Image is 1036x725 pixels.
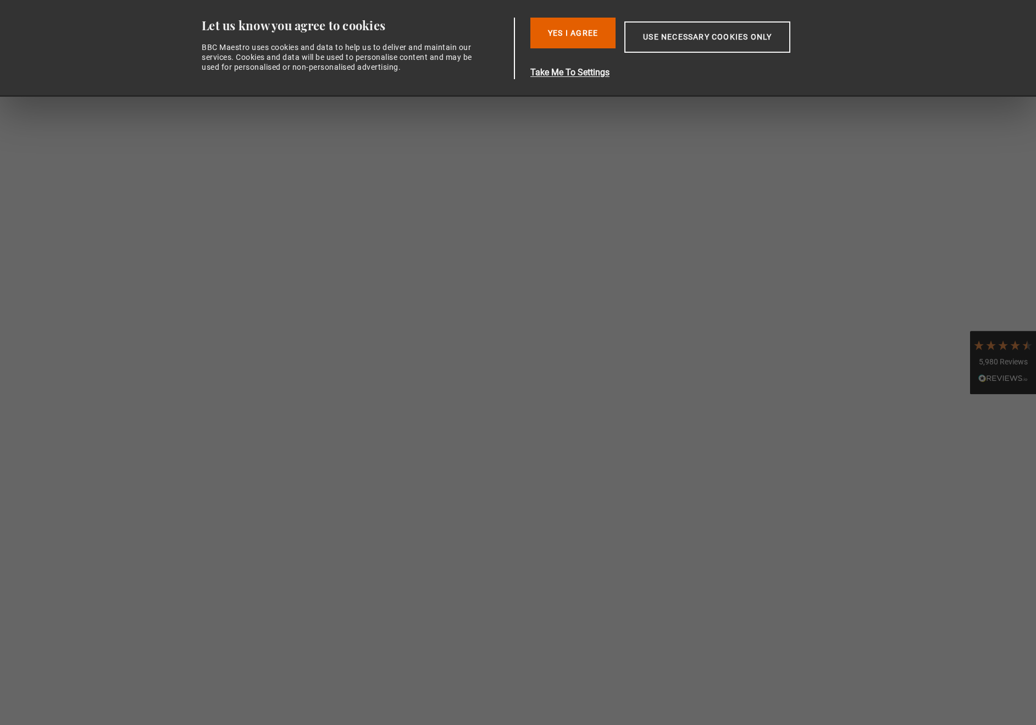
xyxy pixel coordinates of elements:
[973,339,1033,351] div: 4.7 Stars
[202,42,479,73] div: BBC Maestro uses cookies and data to help us to deliver and maintain our services. Cookies and da...
[624,21,790,53] button: Use necessary cookies only
[973,373,1033,386] div: Read All Reviews
[973,357,1033,368] div: 5,980 Reviews
[530,18,616,48] button: Yes I Agree
[970,331,1036,395] div: 5,980 ReviewsRead All Reviews
[202,18,509,34] div: Let us know you agree to cookies
[530,66,843,79] button: Take Me To Settings
[978,374,1028,382] img: REVIEWS.io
